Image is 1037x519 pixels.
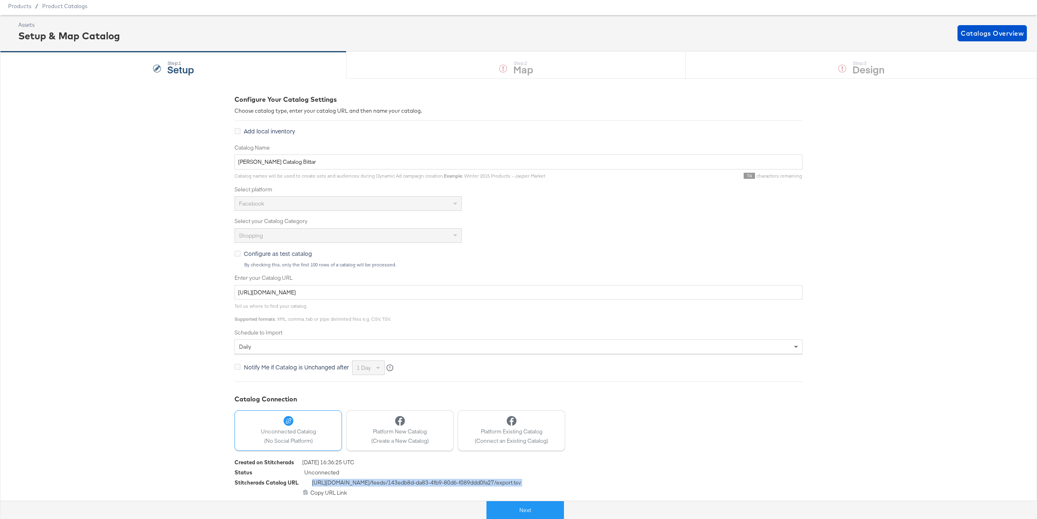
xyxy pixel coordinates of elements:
span: Unconnected Catalog [261,428,316,435]
label: Select platform [235,186,802,193]
span: Catalog names will be used to create sets and audiences during Dynamic Ad campaign creation. : Wi... [235,173,545,179]
span: Facebook [239,200,264,207]
label: Schedule to Import [235,329,802,337]
span: / [31,3,42,9]
div: Choose catalog type, enter your catalog URL and then name your catalog. [235,107,802,115]
div: Configure Your Catalog Settings [235,95,802,104]
span: Platform Existing Catalog [475,428,548,435]
span: Unconnected [304,469,339,479]
input: Name your catalog e.g. My Dynamic Product Catalog [235,154,802,169]
button: Unconnected Catalog(No Social Platform) [235,410,342,451]
span: [URL][DOMAIN_NAME] /feeds/ 143edb8d-da83-4fb9-80d6-f089ddd0fa27 /export.tsv [312,479,521,489]
div: characters remaining [545,173,802,179]
button: Platform Existing Catalog(Connect an Existing Catalog) [458,410,565,451]
span: Platform New Catalog [371,428,429,435]
input: Enter Catalog URL, e.g. http://www.example.com/products.xml [235,285,802,300]
button: Catalogs Overview [957,25,1027,41]
div: By checking this, only the first 100 rows of a catalog will be processed. [244,262,802,268]
span: Tell us where to find your catalog. : XML, comma, tab or pipe delimited files e.g. CSV, TSV. [235,303,391,322]
div: Copy URL Link [235,489,802,497]
strong: Supported formats [235,316,275,322]
span: [DATE] 16:36:25 UTC [302,459,354,469]
span: Products [8,3,31,9]
span: Notify Me if Catalog is Unchanged after [244,363,349,371]
span: daily [239,343,251,350]
strong: Setup [167,62,194,76]
span: (No Social Platform) [261,437,316,445]
label: Select your Catalog Category [235,217,802,225]
label: Enter your Catalog URL [235,274,802,282]
div: Catalog Connection [235,395,802,404]
a: Product Catalogs [42,3,87,9]
label: Catalog Name [235,144,802,152]
div: Status [235,469,252,476]
span: 74 [744,173,755,179]
button: Platform New Catalog(Create a New Catalog) [346,410,454,451]
span: Configure as test catalog [244,249,312,257]
div: Step: 1 [167,60,194,66]
span: Shopping [239,232,263,239]
div: Setup & Map Catalog [18,29,120,43]
span: (Connect an Existing Catalog) [475,437,548,445]
strong: Example [444,173,462,179]
span: Add local inventory [244,127,295,135]
span: (Create a New Catalog) [371,437,429,445]
div: Assets [18,21,120,29]
span: 1 day [357,364,371,371]
div: Stitcherads Catalog URL [235,479,299,487]
span: Catalogs Overview [961,28,1024,39]
div: Created on Stitcherads [235,459,294,466]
